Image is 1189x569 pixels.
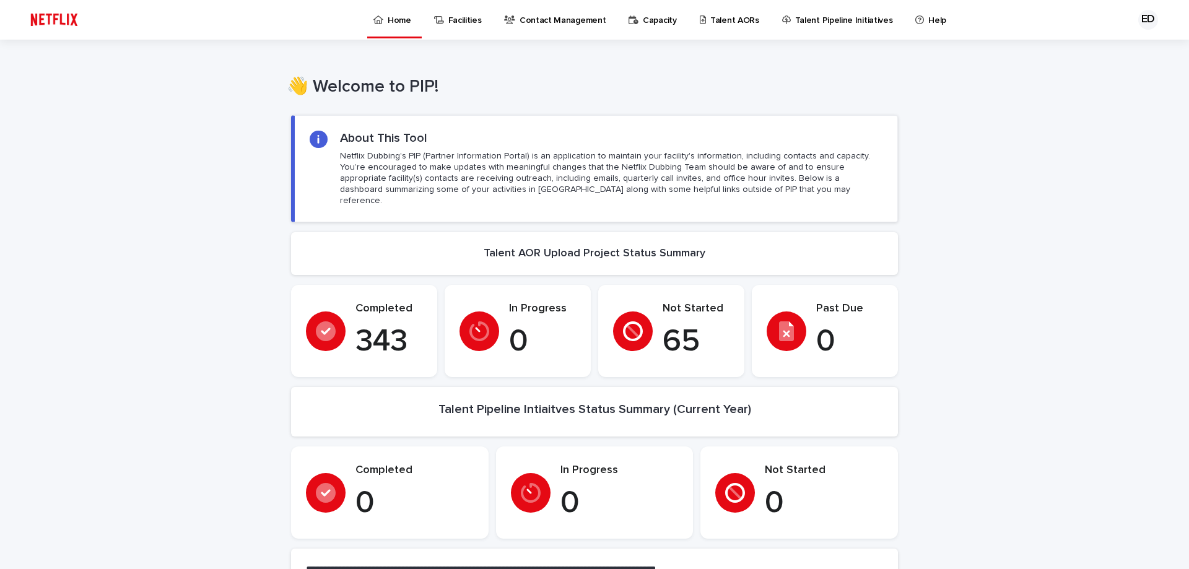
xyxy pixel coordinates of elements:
p: Netflix Dubbing's PIP (Partner Information Portal) is an application to maintain your facility's ... [340,150,882,207]
div: ED [1138,10,1158,30]
p: 343 [355,323,422,360]
h2: About This Tool [340,131,427,146]
img: ifQbXi3ZQGMSEF7WDB7W [25,7,84,32]
h2: Talent AOR Upload Project Status Summary [484,247,705,261]
p: 0 [355,485,474,522]
p: 0 [509,323,576,360]
h2: Talent Pipeline Intiaitves Status Summary (Current Year) [438,402,751,417]
p: 65 [663,323,730,360]
h1: 👋 Welcome to PIP! [287,77,894,98]
p: Completed [355,464,474,477]
p: Not Started [663,302,730,316]
p: 0 [765,485,883,522]
p: In Progress [509,302,576,316]
p: In Progress [560,464,679,477]
p: 0 [560,485,679,522]
p: Past Due [816,302,883,316]
p: Not Started [765,464,883,477]
p: 0 [816,323,883,360]
p: Completed [355,302,422,316]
